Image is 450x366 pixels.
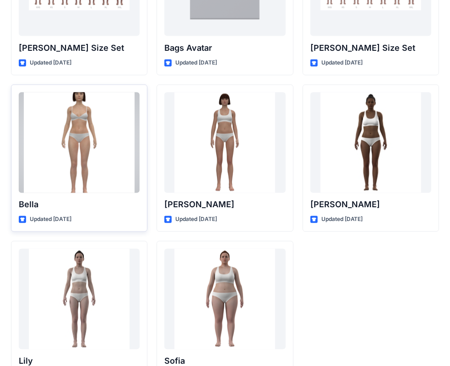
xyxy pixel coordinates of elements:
p: Updated [DATE] [30,215,71,225]
p: [PERSON_NAME] [310,199,431,211]
a: Bella [19,92,140,193]
p: [PERSON_NAME] [164,199,285,211]
p: Updated [DATE] [175,215,217,225]
p: Updated [DATE] [175,58,217,68]
p: Bags Avatar [164,42,285,54]
a: Emma [164,92,285,193]
a: Sofia [164,249,285,350]
p: Updated [DATE] [321,58,363,68]
p: Updated [DATE] [30,58,71,68]
p: Updated [DATE] [321,215,363,225]
p: Bella [19,199,140,211]
a: Gabrielle [310,92,431,193]
p: [PERSON_NAME] Size Set [19,42,140,54]
a: Lily [19,249,140,350]
p: [PERSON_NAME] Size Set [310,42,431,54]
